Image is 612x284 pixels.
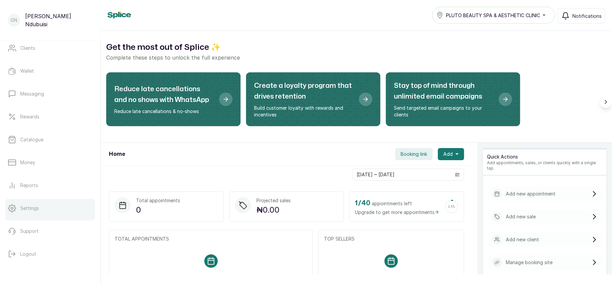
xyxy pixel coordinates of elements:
[114,108,214,115] p: Reduce late cancellations & no-shows
[136,197,180,204] p: Total appointments
[455,172,460,177] svg: calendar
[506,190,556,197] p: Add new appointment
[20,91,44,97] p: Messaging
[386,72,520,126] div: Stay top of mind through unlimited email campaigns
[355,198,370,209] h2: 1 / 40
[432,7,555,24] button: PLUTO BEAUTY SPA & AESTHETIC CLINIC
[394,80,493,102] h2: Stay top of mind through unlimited email campaigns
[106,41,607,54] h2: Get the most out of Splice ✨
[20,205,39,212] p: Settings
[136,204,180,216] p: 0
[20,159,35,166] p: Money
[572,12,602,20] span: Notifications
[256,197,291,204] p: Projected sales
[506,213,536,220] p: Add new sale
[438,148,464,160] button: Add
[106,72,241,126] div: Reduce late cancellations and no shows with WhatsApp
[20,136,43,143] p: Catalogue
[114,84,214,105] h2: Reduce late cancellations and no shows with WhatsApp
[20,182,38,189] p: Reports
[109,150,125,158] h1: Home
[487,160,603,171] p: Add appointments, sales, or clients quickly with a single tap.
[448,205,455,208] span: 2.5 %
[126,268,296,280] p: No appointments. Visit your calendar to add some appointments for [DATE]
[5,39,95,58] a: Clients
[256,204,291,216] p: ₦0.00
[10,17,17,24] p: GN
[558,8,605,24] button: Notifications
[324,236,458,242] p: TOP SELLERS
[394,105,493,118] p: Send targeted email campaigns to your clients
[395,148,433,160] button: Booking link
[20,68,34,74] p: Wallet
[20,251,36,257] p: Logout
[372,200,412,207] span: appointments left
[506,236,539,243] p: Add new client
[5,62,95,80] a: Wallet
[600,96,612,108] button: Scroll right
[355,209,439,216] span: Upgrade to get more appointments
[506,259,553,266] p: Manage booking site
[20,113,39,120] p: Rewards
[5,222,95,241] a: Support
[106,54,607,62] p: Complete these steps to unlock the full experience
[487,153,603,160] p: Quick Actions
[5,199,95,218] a: Settings
[5,245,95,263] button: Logout
[5,107,95,126] a: Rewards
[20,228,39,235] p: Support
[254,105,354,118] p: Build customer loyalty with rewards and incentives
[443,151,453,157] span: Add
[115,236,307,242] p: TOTAL APPOINTMENTS
[446,12,540,19] span: PLUTO BEAUTY SPA & AESTHETIC CLINIC
[5,153,95,172] a: Money
[353,169,451,180] input: Select date
[246,72,380,126] div: Create a loyalty program that drives retention
[5,84,95,103] a: Messaging
[5,176,95,195] a: Reports
[20,45,35,51] p: Clients
[254,80,354,102] h2: Create a loyalty program that drives retention
[401,151,427,157] span: Booking link
[25,12,92,28] p: [PERSON_NAME] Ndubuisi
[5,130,95,149] a: Catalogue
